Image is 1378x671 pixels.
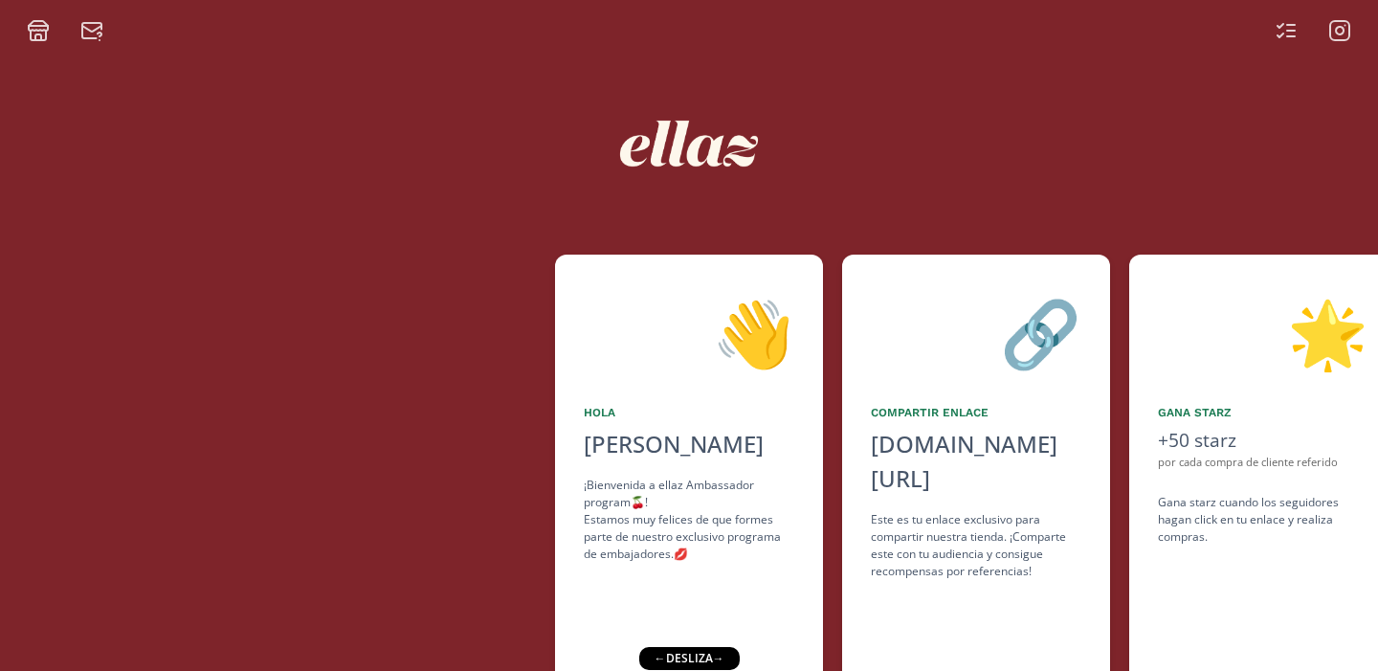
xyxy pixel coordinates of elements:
[871,427,1081,496] div: [DOMAIN_NAME][URL]
[871,404,1081,421] div: Compartir Enlace
[584,477,794,563] div: ¡Bienvenida a ellaz Ambassador program🍒! Estamos muy felices de que formes parte de nuestro exclu...
[871,283,1081,381] div: 🔗
[584,404,794,421] div: Hola
[1158,455,1368,471] div: por cada compra de cliente referido
[1158,427,1368,455] div: +50 starz
[584,283,794,381] div: 👋
[871,511,1081,580] div: Este es tu enlace exclusivo para compartir nuestra tienda. ¡Comparte este con tu audiencia y cons...
[603,57,775,230] img: nKmKAABZpYV7
[1158,494,1368,546] div: Gana starz cuando los seguidores hagan click en tu enlace y realiza compras .
[1158,404,1368,421] div: Gana starz
[1158,283,1368,381] div: 🌟
[584,427,794,461] div: [PERSON_NAME]
[639,647,740,670] div: ← desliza →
